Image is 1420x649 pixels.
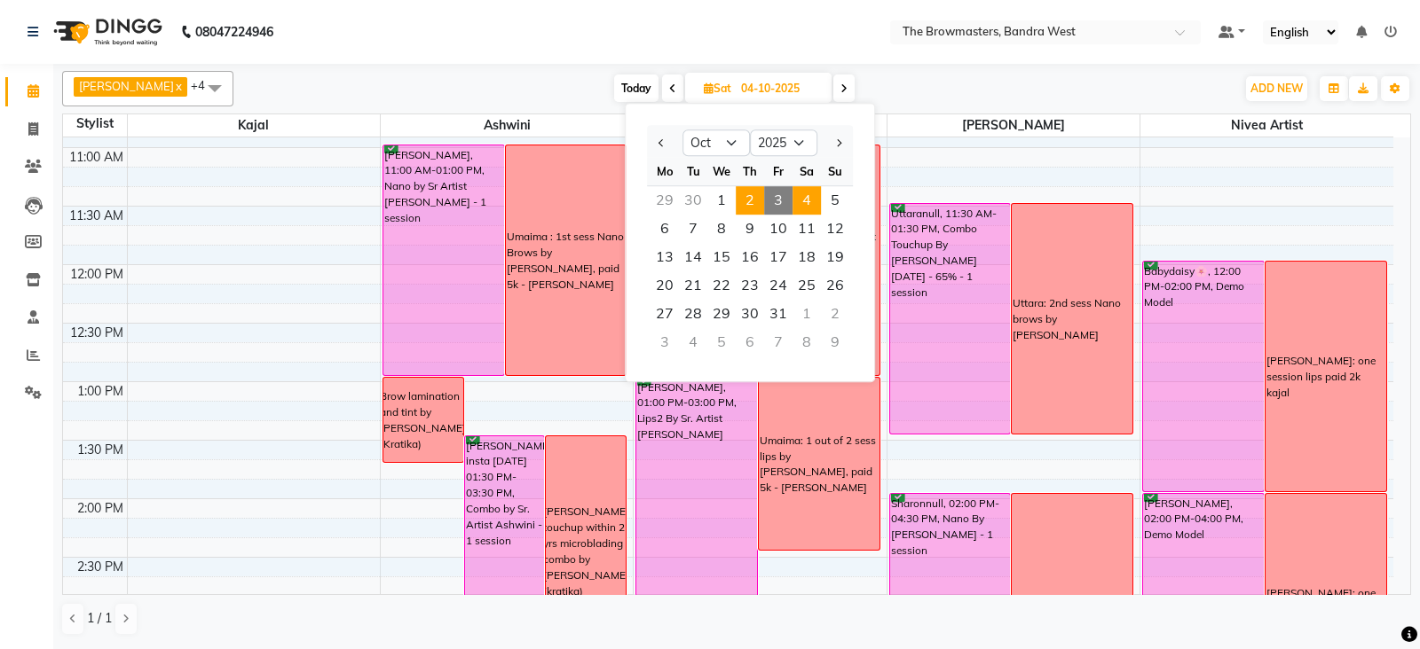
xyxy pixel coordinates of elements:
div: 12:00 PM [67,265,127,284]
span: [PERSON_NAME] [887,114,1140,137]
div: Thursday, October 16, 2025 [736,243,764,271]
div: 11:00 AM [66,148,127,167]
div: Sunday, November 2, 2025 [821,300,849,328]
img: logo [45,7,167,57]
span: 23 [736,271,764,300]
span: 13 [651,243,679,271]
div: Uttara: 2nd sess Nano brows by [PERSON_NAME] [1013,295,1132,343]
div: Saturday, October 4, 2025 [793,186,821,215]
button: ADD NEW [1246,76,1307,101]
div: Thursday, October 2, 2025 [736,186,764,215]
div: Saturday, November 8, 2025 [793,328,821,356]
div: Wednesday, October 1, 2025 [707,186,736,215]
div: [PERSON_NAME] touchup within 2 yrs microblading combo by [PERSON_NAME](kratika) [543,504,629,598]
span: +4 [191,78,218,92]
div: Friday, October 31, 2025 [764,300,793,328]
span: Today [614,74,659,102]
div: Friday, October 24, 2025 [764,271,793,300]
div: Friday, November 7, 2025 [764,328,793,356]
div: Umaima: 1 out of 2 sess lips by [PERSON_NAME], paid 5k - [PERSON_NAME] [760,433,879,496]
div: Tuesday, September 30, 2025 [679,186,707,215]
div: Monday, November 3, 2025 [651,328,679,356]
input: 2025-10-04 [736,75,824,102]
span: 9 [736,215,764,243]
div: Wednesday, October 8, 2025 [707,215,736,243]
div: [PERSON_NAME], 11:00 AM-01:00 PM, Nano by Sr Artist [PERSON_NAME] - 1 session [383,145,504,375]
div: Monday, October 20, 2025 [651,271,679,300]
span: 21 [679,271,707,300]
span: 15 [707,243,736,271]
button: Previous month [654,129,669,157]
span: [PERSON_NAME] [79,79,174,93]
div: Umaima : 1st sess Nano Brows by [PERSON_NAME], paid 5k - [PERSON_NAME] [507,229,626,292]
div: Stylist [63,114,127,133]
span: 2 [736,186,764,215]
div: Saturday, November 1, 2025 [793,300,821,328]
div: Sunday, November 9, 2025 [821,328,849,356]
div: Saturday, October 18, 2025 [793,243,821,271]
span: 1 / 1 [87,609,112,628]
div: Sa [793,157,821,185]
span: 12 [821,215,849,243]
div: [PERSON_NAME], 01:00 PM-03:00 PM, Lips2 By Sr. Artist [PERSON_NAME] [636,378,757,607]
div: Wednesday, October 29, 2025 [707,300,736,328]
div: Sunday, October 12, 2025 [821,215,849,243]
span: 3 [764,186,793,215]
span: Ashwini [381,114,633,137]
div: Saturday, October 25, 2025 [793,271,821,300]
span: 18 [793,243,821,271]
div: Su [821,157,849,185]
div: Fr [764,157,793,185]
span: 22 [707,271,736,300]
div: Thursday, October 9, 2025 [736,215,764,243]
div: 2:30 PM [74,558,127,576]
span: 5 [821,186,849,215]
span: Sat [699,82,736,95]
span: 16 [736,243,764,271]
div: Friday, October 17, 2025 [764,243,793,271]
span: 14 [679,243,707,271]
div: [PERSON_NAME]: one session lips paid 2k kajal [1266,585,1385,633]
select: Select month [682,129,750,156]
span: 28 [679,300,707,328]
span: 31 [764,300,793,328]
div: Wednesday, November 5, 2025 [707,328,736,356]
div: Sunday, October 5, 2025 [821,186,849,215]
div: 1:30 PM [74,441,127,459]
div: Wednesday, October 22, 2025 [707,271,736,300]
span: Kajal [128,114,380,137]
div: Thursday, November 6, 2025 [736,328,764,356]
span: 11 [793,215,821,243]
div: 1:00 PM [74,382,127,401]
div: Sunday, October 19, 2025 [821,243,849,271]
div: Uttaranull, 11:30 AM-01:30 PM, Combo Touchup By [PERSON_NAME] [DATE] - 65% - 1 session [890,204,1011,434]
span: 27 [651,300,679,328]
span: ADD NEW [1250,82,1303,95]
span: 26 [821,271,849,300]
span: 25 [793,271,821,300]
span: 8 [707,215,736,243]
span: 6 [651,215,679,243]
div: [PERSON_NAME]: one session lips paid 2k kajal [1266,353,1385,401]
div: 11:30 AM [66,207,127,225]
span: 29 [707,300,736,328]
div: Saturday, October 11, 2025 [793,215,821,243]
span: 24 [764,271,793,300]
div: Tuesday, October 14, 2025 [679,243,707,271]
div: Thursday, October 30, 2025 [736,300,764,328]
b: 08047224946 [195,7,273,57]
div: Friday, October 3, 2025 [764,186,793,215]
div: Thursday, October 23, 2025 [736,271,764,300]
div: Sunday, October 26, 2025 [821,271,849,300]
span: 20 [651,271,679,300]
span: 4 [793,186,821,215]
span: Nivea Artist [1140,114,1393,137]
div: Brow lamination and tint by [PERSON_NAME] (Kratika) [380,388,466,451]
div: Monday, October 27, 2025 [651,300,679,328]
div: 12:30 PM [67,324,127,342]
span: 1 [707,186,736,215]
div: Babydaisy🌸, 12:00 PM-02:00 PM, Demo Model [1143,262,1264,491]
button: Next month [831,129,846,157]
a: x [174,79,182,93]
div: We [707,157,736,185]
